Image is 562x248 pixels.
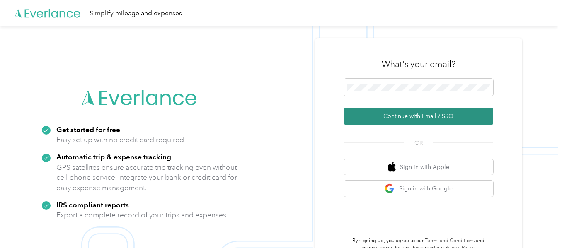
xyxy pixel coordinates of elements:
strong: Get started for free [56,125,120,134]
img: google logo [385,183,395,194]
span: OR [404,139,433,147]
div: Simplify mileage and expenses [90,8,182,19]
h3: What's your email? [382,58,455,70]
p: GPS satellites ensure accurate trip tracking even without cell phone service. Integrate your bank... [56,162,237,193]
p: Easy set up with no credit card required [56,135,184,145]
a: Terms and Conditions [425,238,475,244]
button: google logoSign in with Google [344,181,493,197]
strong: Automatic trip & expense tracking [56,152,171,161]
button: Continue with Email / SSO [344,108,493,125]
button: apple logoSign in with Apple [344,159,493,175]
img: apple logo [388,162,396,172]
strong: IRS compliant reports [56,200,129,209]
p: Export a complete record of your trips and expenses. [56,210,228,220]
